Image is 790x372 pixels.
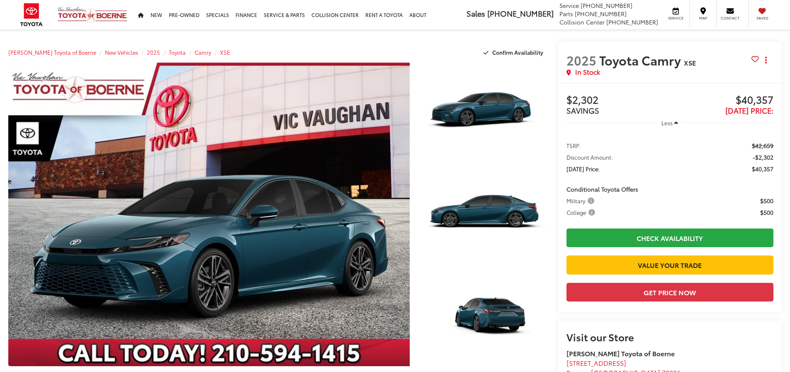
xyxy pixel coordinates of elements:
[566,165,600,173] span: [DATE] Price:
[417,165,551,265] img: 2025 Toyota Camry XSE
[194,49,211,56] a: Camry
[419,63,550,161] a: Expand Photo 1
[666,15,685,21] span: Service
[417,62,551,162] img: 2025 Toyota Camry XSE
[566,255,773,274] a: Value Your Trade
[760,197,773,205] span: $500
[752,141,773,150] span: $42,659
[752,165,773,173] span: $40,357
[566,94,670,107] span: $2,302
[492,49,543,56] span: Confirm Availability
[566,141,581,150] span: TSRP:
[419,165,550,264] a: Expand Photo 2
[57,6,128,23] img: Vic Vaughan Toyota of Boerne
[566,283,773,301] button: Get Price Now
[606,18,658,26] span: [PHONE_NUMBER]
[575,10,627,18] span: [PHONE_NUMBER]
[487,8,554,19] span: [PHONE_NUMBER]
[559,10,573,18] span: Parts
[581,1,632,10] span: [PHONE_NUMBER]
[220,49,230,56] a: XSE
[8,49,96,56] a: [PERSON_NAME] Toyota of Boerne
[566,185,638,193] span: Conditional Toyota Offers
[670,94,773,107] span: $40,357
[684,58,696,67] span: XSE
[566,208,597,216] span: College
[566,331,773,342] h2: Visit our Store
[559,1,579,10] span: Service
[759,53,773,67] button: Actions
[4,61,413,368] img: 2025 Toyota Camry XSE
[566,348,675,358] strong: [PERSON_NAME] Toyota of Boerne
[479,45,550,60] button: Confirm Availability
[661,119,673,126] span: Less
[566,358,626,367] span: [STREET_ADDRESS]
[147,49,160,56] a: 2025
[765,57,767,63] span: dropdown dots
[599,51,684,69] span: Toyota Camry
[467,8,485,19] span: Sales
[566,105,599,116] span: SAVINGS
[753,153,773,161] span: -$2,302
[760,208,773,216] span: $500
[566,197,597,205] button: Military
[417,267,551,367] img: 2025 Toyota Camry XSE
[169,49,186,56] a: Toyota
[721,15,739,21] span: Contact
[8,63,410,366] a: Expand Photo 0
[419,268,550,367] a: Expand Photo 3
[105,49,138,56] a: New Vehicles
[566,208,598,216] button: College
[657,115,682,130] button: Less
[575,67,600,77] span: In Stock
[725,105,773,116] span: [DATE] Price:
[559,18,605,26] span: Collision Center
[694,15,712,21] span: Map
[566,51,596,69] span: 2025
[566,229,773,247] a: Check Availability
[566,197,596,205] span: Military
[753,15,771,21] span: Saved
[566,153,613,161] span: Discount Amount:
